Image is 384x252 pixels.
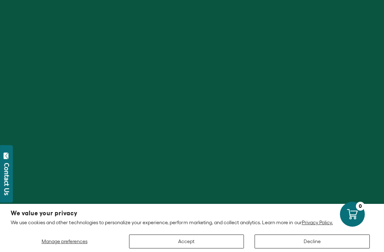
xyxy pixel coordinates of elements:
[11,219,373,226] p: We use cookies and other technologies to personalize your experience, perform marketing, and coll...
[356,202,365,211] div: 0
[42,238,87,244] span: Manage preferences
[11,235,118,248] button: Manage preferences
[302,220,333,225] a: Privacy Policy.
[255,235,370,248] button: Decline
[129,235,244,248] button: Accept
[3,163,10,195] div: Contact Us
[11,210,373,216] h2: We value your privacy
